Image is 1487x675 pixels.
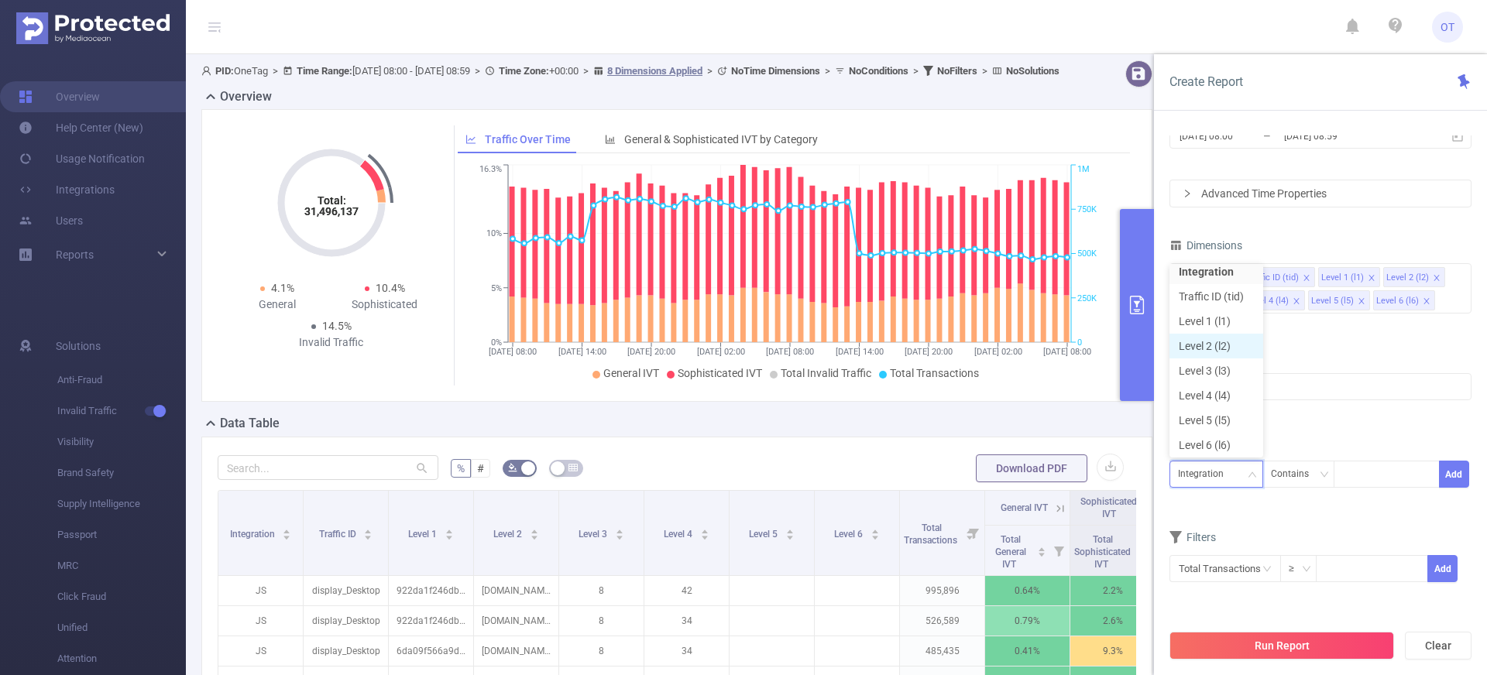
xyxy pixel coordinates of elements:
p: JS [218,606,303,636]
i: icon: close [1433,274,1441,283]
p: 8 [559,576,644,605]
div: icon: rightAdvanced Time Properties [1170,180,1471,207]
p: 0.79% [985,606,1070,636]
tspan: [DATE] 08:00 [1043,347,1091,357]
span: Visibility [57,427,186,457]
i: icon: caret-down [615,533,623,538]
div: Level 5 (l5) [1311,291,1354,311]
p: [DOMAIN_NAME] [474,576,558,605]
i: icon: line-chart [465,134,476,145]
tspan: 5% [491,283,502,293]
div: Integration [1178,461,1235,487]
span: Traffic ID [319,529,359,540]
span: General IVT [603,367,659,379]
i: icon: caret-up [700,527,709,532]
i: icon: caret-up [364,527,373,532]
a: Integrations [19,174,115,205]
i: icon: caret-down [283,533,291,538]
p: display_Desktop [304,576,388,605]
i: icon: bg-colors [508,463,517,472]
li: Level 1 (l1) [1169,309,1263,334]
span: Sophisticated IVT [678,367,762,379]
div: Sort [445,527,454,536]
div: Sort [363,527,373,536]
span: Level 2 [493,529,524,540]
tspan: [DATE] 20:00 [905,347,953,357]
span: # [477,462,484,475]
p: 2.2% [1070,576,1155,605]
div: Sort [1037,545,1046,554]
b: No Solutions [1006,65,1059,77]
div: Level 2 (l2) [1386,268,1429,288]
i: icon: close [1303,274,1310,283]
tspan: 1M [1077,165,1090,175]
i: icon: down [1302,564,1311,575]
p: 485,435 [900,636,984,666]
span: Total Sophisticated IVT [1074,534,1131,570]
i: icon: caret-up [1038,545,1046,550]
tspan: 16.3% [479,165,502,175]
i: icon: right [1183,189,1192,198]
li: Level 2 (l2) [1383,267,1445,287]
i: icon: down [1320,470,1329,481]
i: icon: caret-up [615,527,623,532]
span: Total Invalid Traffic [781,367,871,379]
p: display_Desktop [304,636,388,666]
div: Contains [1271,461,1320,487]
span: > [579,65,593,77]
span: Total Transactions [890,367,979,379]
span: Attention [57,643,186,674]
span: Click Fraud [57,581,186,612]
i: icon: close [1358,297,1365,307]
i: icon: caret-up [871,527,879,532]
p: 0.64% [985,576,1070,605]
i: icon: caret-down [364,533,373,538]
span: % [457,462,465,475]
i: icon: caret-up [283,527,291,532]
u: 8 Dimensions Applied [607,65,702,77]
li: Level 3 (l3) [1169,358,1263,383]
i: icon: down [1248,470,1257,481]
span: 14.5% [322,320,352,332]
li: Level 5 (l5) [1308,290,1370,310]
p: JS [218,636,303,666]
i: icon: caret-up [445,527,453,532]
i: icon: caret-down [445,533,453,538]
div: General [224,296,331,313]
i: icon: table [568,463,578,472]
b: Time Zone: [499,65,549,77]
img: Protected Media [16,12,170,44]
span: Supply Intelligence [57,488,186,519]
span: Solutions [56,331,101,361]
i: icon: user [201,66,215,76]
span: Level 1 [408,529,439,540]
li: Level 2 (l2) [1169,334,1263,358]
p: 922da1f246dbc17 [389,606,473,636]
p: 0.41% [985,636,1070,666]
div: Sort [282,527,291,536]
i: icon: caret-down [871,533,879,538]
tspan: 31,496,137 [304,205,359,218]
div: Level 6 (l6) [1376,291,1419,311]
p: [DOMAIN_NAME] [474,606,558,636]
div: Invalid Traffic [277,334,385,351]
tspan: [DATE] 14:00 [558,347,606,357]
i: icon: caret-down [785,533,794,538]
p: 6da09f566a9dc06 [389,636,473,666]
p: 922da1f246dbc17 [389,576,473,605]
span: MRC [57,550,186,581]
li: Level 6 (l6) [1373,290,1435,310]
span: > [977,65,992,77]
div: Level 1 (l1) [1321,268,1364,288]
tspan: 0% [491,337,502,348]
i: icon: caret-down [1038,550,1046,555]
span: > [702,65,717,77]
b: No Time Dimensions [731,65,820,77]
li: Level 4 (l4) [1243,290,1305,310]
div: Traffic ID (tid) [1245,268,1299,288]
tspan: 10% [486,229,502,239]
span: Traffic Over Time [485,133,571,146]
h2: Overview [220,87,272,106]
a: Overview [19,81,100,112]
tspan: 0 [1077,337,1082,348]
